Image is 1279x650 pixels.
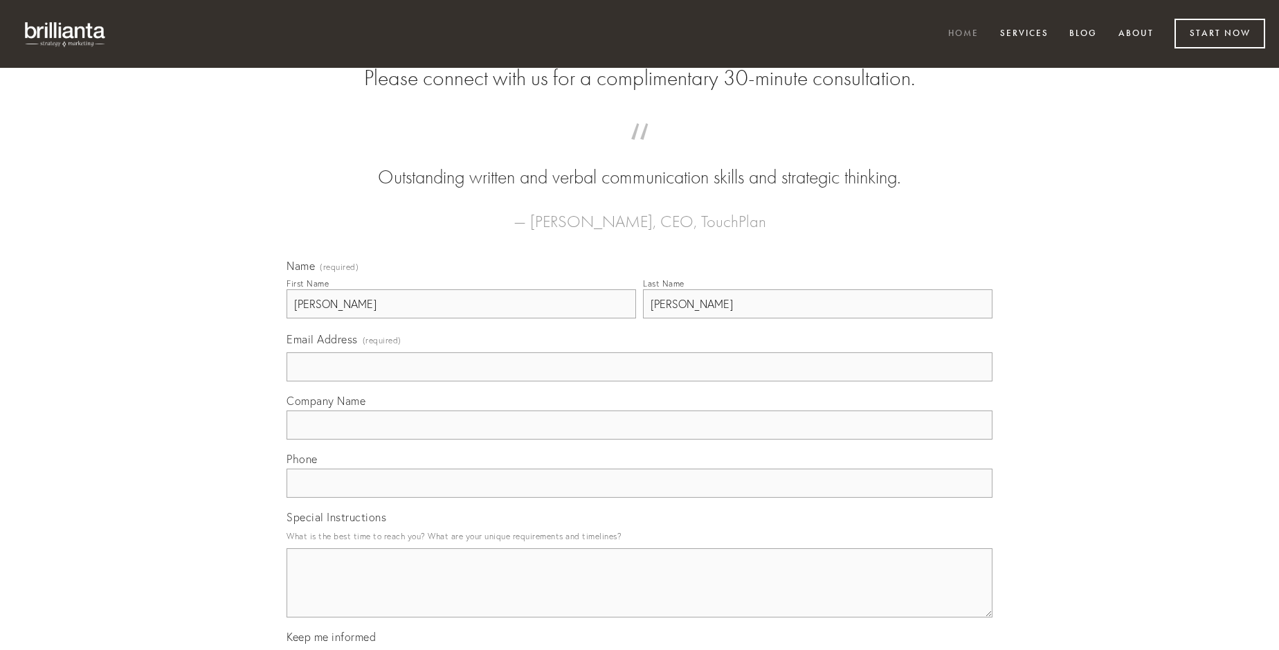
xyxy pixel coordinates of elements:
[643,278,684,289] div: Last Name
[287,394,365,408] span: Company Name
[309,137,970,164] span: “
[14,14,118,54] img: brillianta - research, strategy, marketing
[1060,23,1106,46] a: Blog
[287,65,992,91] h2: Please connect with us for a complimentary 30-minute consultation.
[287,452,318,466] span: Phone
[363,331,401,350] span: (required)
[287,332,358,346] span: Email Address
[320,263,359,271] span: (required)
[1109,23,1163,46] a: About
[309,191,970,235] figcaption: — [PERSON_NAME], CEO, TouchPlan
[309,137,970,191] blockquote: Outstanding written and verbal communication skills and strategic thinking.
[287,278,329,289] div: First Name
[287,259,315,273] span: Name
[287,510,386,524] span: Special Instructions
[939,23,988,46] a: Home
[991,23,1058,46] a: Services
[287,630,376,644] span: Keep me informed
[1174,19,1265,48] a: Start Now
[287,527,992,545] p: What is the best time to reach you? What are your unique requirements and timelines?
